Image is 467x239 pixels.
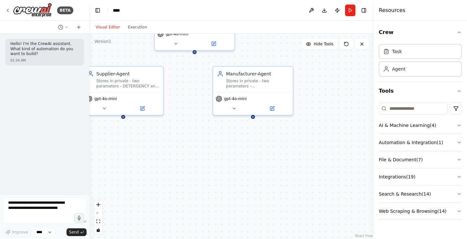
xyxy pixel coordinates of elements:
div: Stores in private - two parameters - DETERGENCY_THRESHOLD and FOAMING_THRESHOLD - and gives suppl... [226,78,289,89]
span: gpt-4o-mini [94,96,117,101]
button: toggle interactivity [94,226,102,234]
span: gpt-4o-mini [224,96,247,101]
button: zoom in [94,200,102,209]
button: Hide Tools [302,39,337,49]
button: zoom out [94,209,102,217]
span: Hide Tools [314,41,333,47]
button: File & Document(7) [379,151,462,168]
span: gpt-4o-mini [166,31,188,37]
button: Integrations(19) [379,168,462,185]
button: Open in side panel [195,40,232,48]
div: Version 1 [94,39,111,44]
p: Hello! I'm the CrewAI assistant. What kind of automation do you want to build? [10,41,79,57]
div: 01:34 AM [10,58,79,63]
button: Hide right sidebar [359,6,368,15]
div: React Flow controls [94,200,102,234]
button: Crew [379,23,462,41]
div: Manufacturer-Agent [226,71,289,77]
h4: Resources [379,6,405,14]
button: AI & Machine Learning(4) [379,117,462,134]
button: fit view [94,217,102,226]
div: gpt-4o-mini [154,1,235,51]
div: Stores in private - two parameters - DETERGENCY and FOAMING - and gives supplier related answers [96,78,159,89]
button: Send [66,228,87,236]
button: Improve [3,228,31,236]
button: Open in side panel [254,105,290,112]
button: Search & Research(14) [379,186,462,202]
nav: breadcrumb [113,7,126,14]
div: Manufacturer-AgentStores in private - two parameters - DETERGENCY_THRESHOLD and FOAMING_THRESHOLD... [212,66,293,116]
button: Web Scraping & Browsing(14) [379,203,462,220]
button: Switch to previous chat [55,23,71,31]
button: Tools [379,82,462,100]
button: Visual Editor [92,23,124,31]
button: Execution [124,23,151,31]
span: Improve [12,230,28,235]
button: Start a new chat [74,23,84,31]
div: BETA [57,6,73,14]
div: Supplier-AgentStores in private - two parameters - DETERGENCY and FOAMING - and gives supplier re... [83,66,164,116]
div: Task [392,48,402,55]
div: Agent [392,66,405,72]
span: Send [69,230,79,235]
div: Supplier-Agent [96,71,159,77]
a: React Flow attribution [355,234,373,238]
button: Automation & Integration(1) [379,134,462,151]
div: Crew [379,41,462,82]
div: Tools [379,100,462,225]
img: Logo [13,3,52,17]
button: Open in side panel [124,105,161,112]
button: Click to speak your automation idea [74,213,84,223]
button: Hide left sidebar [93,6,102,15]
